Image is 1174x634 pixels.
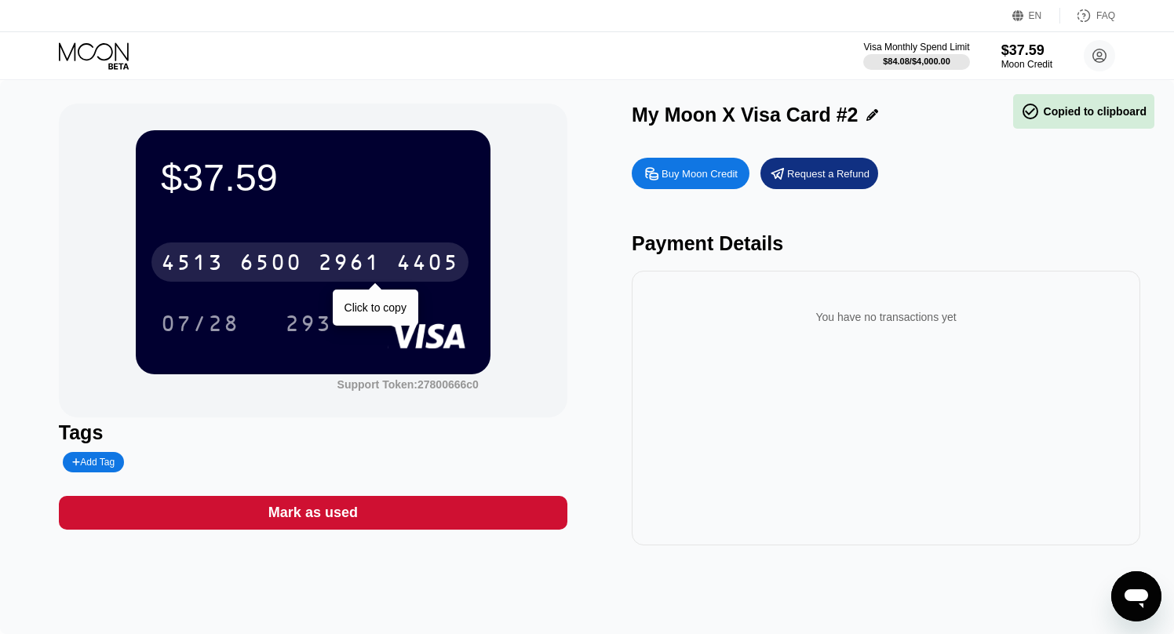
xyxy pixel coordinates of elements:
[863,42,969,70] div: Visa Monthly Spend Limit$84.08/$4,000.00
[285,313,332,338] div: 293
[760,158,878,189] div: Request a Refund
[662,167,738,180] div: Buy Moon Credit
[787,167,870,180] div: Request a Refund
[883,56,950,66] div: $84.08 / $4,000.00
[59,421,567,444] div: Tags
[863,42,969,53] div: Visa Monthly Spend Limit
[345,301,407,314] div: Click to copy
[63,452,124,472] div: Add Tag
[632,158,749,189] div: Buy Moon Credit
[149,304,251,343] div: 07/28
[632,104,859,126] div: My Moon X Visa Card #2
[1060,8,1115,24] div: FAQ
[1021,102,1147,121] div: Copied to clipboard
[1029,10,1042,21] div: EN
[268,504,358,522] div: Mark as used
[1001,42,1052,70] div: $37.59Moon Credit
[1111,571,1161,621] iframe: Button to launch messaging window
[161,252,224,277] div: 4513
[72,457,115,468] div: Add Tag
[632,232,1140,255] div: Payment Details
[644,295,1128,339] div: You have no transactions yet
[161,313,239,338] div: 07/28
[1021,102,1040,121] span: 
[396,252,459,277] div: 4405
[337,378,479,391] div: Support Token:27800666c0
[161,155,465,199] div: $37.59
[318,252,381,277] div: 2961
[1012,8,1060,24] div: EN
[337,378,479,391] div: Support Token: 27800666c0
[151,242,469,282] div: 4513650029614405
[1001,59,1052,70] div: Moon Credit
[1096,10,1115,21] div: FAQ
[273,304,344,343] div: 293
[239,252,302,277] div: 6500
[1001,42,1052,59] div: $37.59
[59,496,567,530] div: Mark as used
